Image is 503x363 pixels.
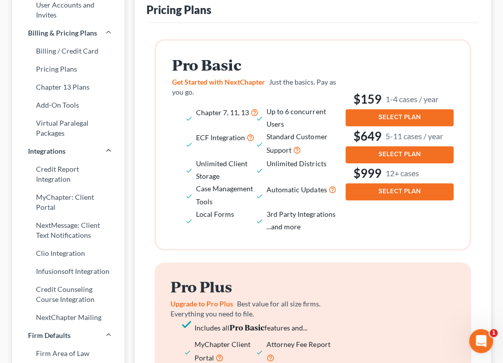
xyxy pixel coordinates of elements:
span: Upgrade to Pro Plus [170,299,233,308]
button: SELECT PLAN [345,146,453,163]
small: 12+ cases [385,168,419,178]
span: ...and more [266,222,300,231]
span: Best value for all size firms. Everything you need to file. [170,299,320,318]
iframe: Intercom live chat [469,329,493,353]
span: Chapter 7, 11, 13 [196,108,249,117]
span: Unlimited Client Storage [196,159,247,180]
a: Firm Area of Law [12,344,124,362]
span: Case Management Tools [196,184,253,205]
strong: Pro Basic [229,322,264,332]
a: Virtual Paralegal Packages [12,114,124,142]
span: Billing & Pricing Plans [28,28,97,38]
span: Includes all features and... [194,323,307,332]
span: SELECT PLAN [378,150,420,158]
a: NextChapter Mailing [12,308,124,326]
span: Local Forms [196,210,234,218]
a: Credit Counseling Course Integration [12,280,124,308]
a: Chapter 13 Plans [12,78,124,96]
a: Infusionsoft Integration [12,262,124,280]
span: SELECT PLAN [378,187,420,195]
a: Integrations [12,142,124,160]
a: Billing & Pricing Plans [12,24,124,42]
a: Firm Defaults [12,326,124,344]
span: SELECT PLAN [378,113,420,121]
h3: $159 [345,91,453,107]
h3: $999 [345,165,453,181]
h2: Pro Plus [170,278,343,295]
span: MyChapter Client Portal [194,340,250,362]
span: 1 [489,329,497,337]
span: Standard Customer Support [266,132,327,154]
h3: $649 [345,128,453,144]
h2: Pro Basic [172,57,342,73]
span: 3rd Party Integrations [266,210,335,218]
a: Credit Report Integration [12,160,124,188]
button: SELECT PLAN [345,109,453,126]
small: 5-11 cases / year [385,131,443,141]
a: Add-On Tools [12,96,124,114]
span: Firm Defaults [28,330,70,340]
button: SELECT PLAN [345,183,453,200]
small: 1-4 cases / year [385,94,438,104]
a: Pricing Plans [12,60,124,78]
div: Pricing Plans [146,3,211,17]
span: Attorney Fee Report [266,340,330,348]
span: Unlimited Districts [266,159,326,168]
a: Billing / Credit Card [12,42,124,60]
a: MyChapter: Client Portal [12,188,124,216]
span: Up to 6 concurrent Users [266,107,325,128]
a: Clio Integration [12,244,124,262]
span: Integrations [28,146,65,156]
span: Just the basics. Pay as you go. [172,78,336,96]
span: ECF Integration [196,133,245,142]
span: Get Started with NextChapter [172,78,265,86]
a: NextMessage: Client Text Notifications [12,216,124,244]
span: Automatic Updates [266,185,326,194]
